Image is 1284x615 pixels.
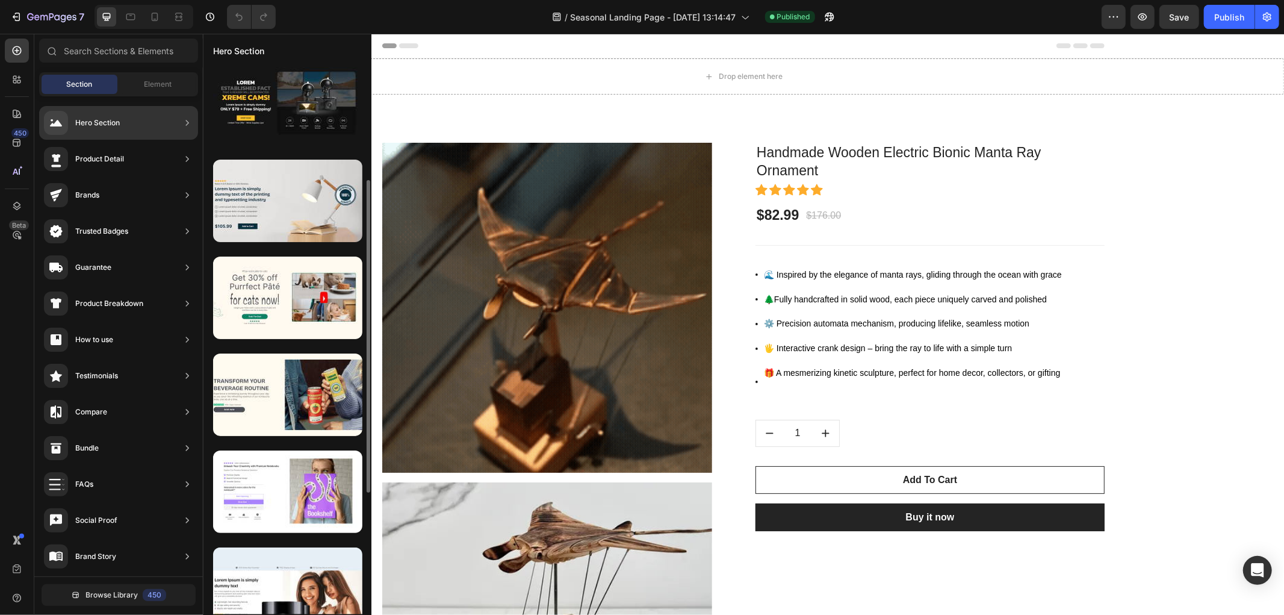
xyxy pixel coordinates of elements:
div: 450 [143,589,166,601]
div: Product Detail [75,153,124,165]
span: 🖐️ Interactive crank design – bring the ray to life with a simple turn [561,310,809,319]
div: Trusted Badges [75,225,128,237]
div: Publish [1214,11,1244,23]
span: Save [1170,12,1189,22]
div: How to use [75,334,113,346]
div: $176.00 [602,173,639,190]
div: 450 [11,128,29,138]
span: Section [67,79,93,90]
div: Compare [75,406,107,418]
span: 🌲Fully handcrafted in solid wood, each piece uniquely carved and polished [561,261,844,270]
span: ⚙️ Precision automata mechanism, producing lifelike, seamless motion [561,285,827,295]
button: Add To Cart [553,432,902,460]
div: Buy it now [703,476,752,491]
div: Brand Story [75,551,116,563]
div: Social Proof [75,514,117,526]
button: decrement [553,387,580,413]
input: quantity [580,387,609,413]
span: 🎁 A mesmerizing kinetic sculpture, perfect for home decor, collectors, or gifting [561,334,857,344]
div: Beta [9,220,29,230]
h1: Handmade Wooden Electric Bionic Manta Ray Ornament [553,109,902,148]
div: $82.99 [553,172,597,192]
iframe: Design area [203,34,1284,615]
span: Element [144,79,172,90]
button: Buy it now [553,470,902,498]
span: Published [777,11,810,22]
input: Search Sections & Elements [39,39,198,63]
div: Drop element here [516,38,580,48]
button: Save [1159,5,1199,29]
span: / [565,11,568,23]
button: 7 [5,5,90,29]
div: Brands [75,189,99,201]
span: Seasonal Landing Page - [DATE] 13:14:47 [571,11,736,23]
span: 🌊 Inspired by the elegance of manta rays, gliding through the ocean with grace [561,236,859,246]
p: 7 [79,10,84,24]
div: Hero Section [75,117,120,129]
div: Open Intercom Messenger [1243,556,1272,585]
button: Browse Library450 [42,584,196,606]
button: Publish [1204,5,1255,29]
div: Product Breakdown [75,298,143,310]
div: Bundle [75,442,99,454]
span: Browse Library [85,590,138,601]
button: increment [609,387,636,413]
div: Add To Cart [700,439,754,454]
div: Testimonials [75,370,118,382]
div: Undo/Redo [227,5,276,29]
div: Guarantee [75,261,111,273]
div: FAQs [75,478,93,490]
